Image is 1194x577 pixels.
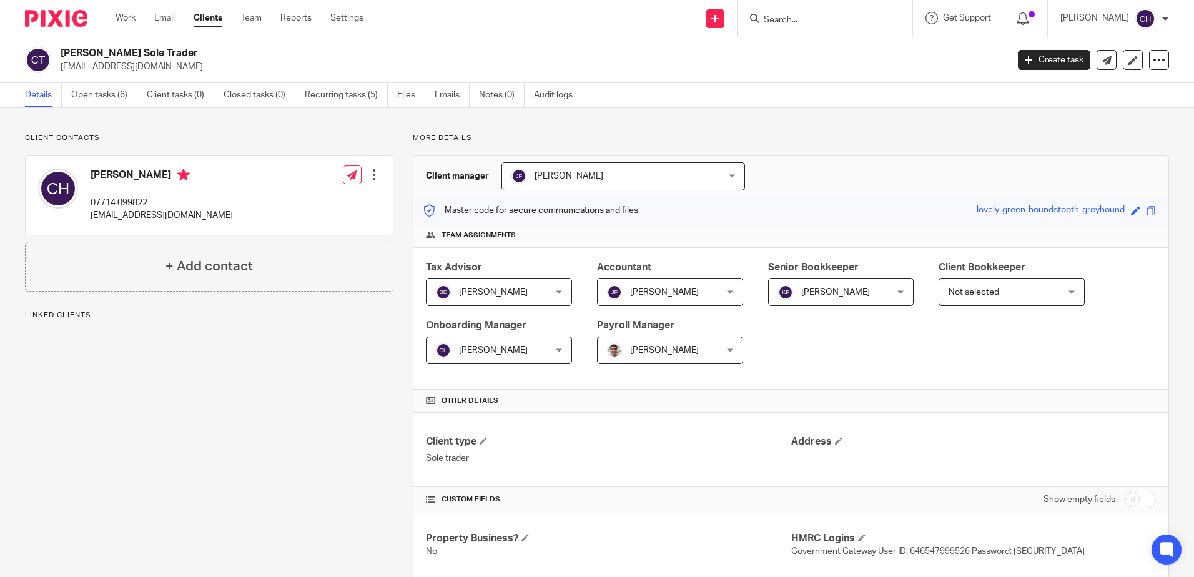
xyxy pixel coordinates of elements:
[762,15,875,26] input: Search
[413,133,1169,143] p: More details
[71,83,137,107] a: Open tasks (6)
[535,172,603,180] span: [PERSON_NAME]
[61,47,811,60] h2: [PERSON_NAME] Sole Trader
[791,532,1156,545] h4: HMRC Logins
[147,83,214,107] a: Client tasks (0)
[426,452,791,465] p: Sole trader
[330,12,363,24] a: Settings
[426,435,791,448] h4: Client type
[801,288,870,297] span: [PERSON_NAME]
[442,396,498,406] span: Other details
[791,435,1156,448] h4: Address
[791,547,1085,556] span: Government Gateway User ID: 646547999526 Password: [SECURITY_DATA]
[426,262,482,272] span: Tax Advisor
[511,169,526,184] img: svg%3E
[426,320,526,330] span: Onboarding Manager
[165,257,253,276] h4: + Add contact
[977,204,1125,218] div: lovely-green-houndstooth-greyhound
[1060,12,1129,24] p: [PERSON_NAME]
[1018,50,1090,70] a: Create task
[943,14,991,22] span: Get Support
[442,230,516,240] span: Team assignments
[177,169,190,181] i: Primary
[1044,493,1115,506] label: Show empty fields
[426,547,437,556] span: No
[224,83,295,107] a: Closed tasks (0)
[426,495,791,505] h4: CUSTOM FIELDS
[397,83,425,107] a: Files
[154,12,175,24] a: Email
[25,310,393,320] p: Linked clients
[1135,9,1155,29] img: svg%3E
[534,83,582,107] a: Audit logs
[38,169,78,209] img: svg%3E
[459,288,528,297] span: [PERSON_NAME]
[607,343,622,358] img: PXL_20240409_141816916.jpg
[426,170,489,182] h3: Client manager
[280,12,312,24] a: Reports
[116,12,136,24] a: Work
[597,262,651,272] span: Accountant
[630,288,699,297] span: [PERSON_NAME]
[459,346,528,355] span: [PERSON_NAME]
[630,346,699,355] span: [PERSON_NAME]
[194,12,222,24] a: Clients
[436,343,451,358] img: svg%3E
[778,285,793,300] img: svg%3E
[949,288,999,297] span: Not selected
[423,204,638,217] p: Master code for secure communications and files
[436,285,451,300] img: svg%3E
[435,83,470,107] a: Emails
[91,169,233,184] h4: [PERSON_NAME]
[25,133,393,143] p: Client contacts
[25,10,87,27] img: Pixie
[25,83,62,107] a: Details
[61,61,999,73] p: [EMAIL_ADDRESS][DOMAIN_NAME]
[479,83,525,107] a: Notes (0)
[25,47,51,73] img: svg%3E
[426,532,791,545] h4: Property Business?
[91,209,233,222] p: [EMAIL_ADDRESS][DOMAIN_NAME]
[241,12,262,24] a: Team
[939,262,1025,272] span: Client Bookkeeper
[91,197,233,209] p: 07714 099822
[305,83,388,107] a: Recurring tasks (5)
[607,285,622,300] img: svg%3E
[768,262,859,272] span: Senior Bookkeeper
[597,320,674,330] span: Payroll Manager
